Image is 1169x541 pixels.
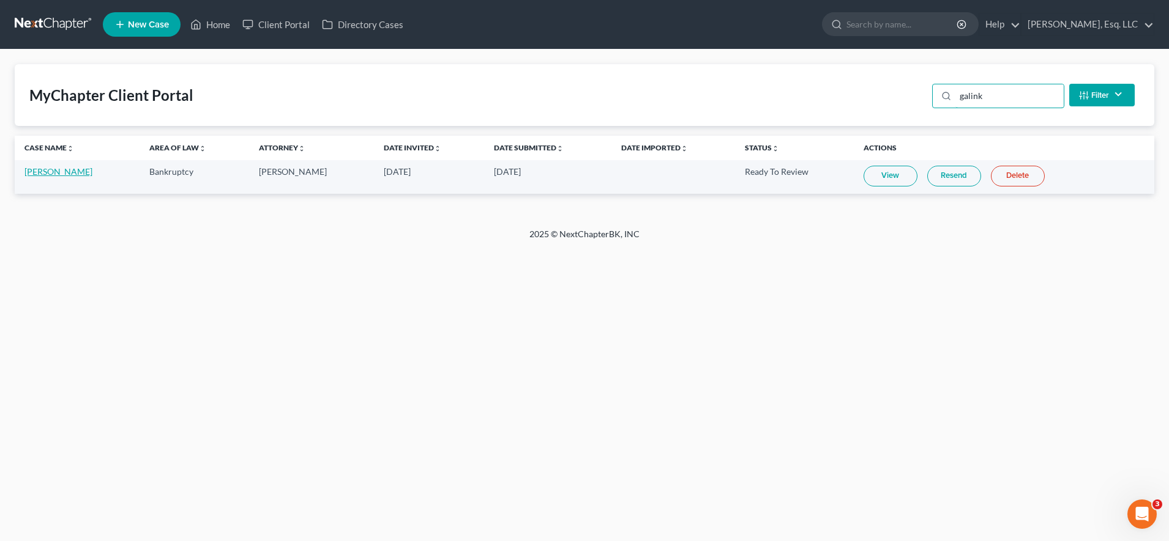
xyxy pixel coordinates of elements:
a: View [864,166,917,186]
a: Resend [927,166,981,186]
span: [DATE] [494,166,521,177]
iframe: Intercom live chat [1127,499,1157,529]
i: unfold_more [556,145,564,152]
a: [PERSON_NAME] [24,166,92,177]
div: 2025 © NextChapterBK, INC [236,228,933,250]
a: Client Portal [236,13,316,35]
div: MyChapter Client Portal [29,86,193,105]
i: unfold_more [772,145,779,152]
span: New Case [128,20,169,29]
input: Search... [955,84,1064,108]
td: Ready To Review [735,160,854,194]
a: Area of Lawunfold_more [149,143,206,152]
input: Search by name... [846,13,958,35]
a: Case Nameunfold_more [24,143,74,152]
a: Delete [991,166,1045,186]
i: unfold_more [199,145,206,152]
a: Date Submittedunfold_more [494,143,564,152]
button: Filter [1069,84,1135,106]
i: unfold_more [298,145,305,152]
th: Actions [854,136,1154,160]
a: Date Invitedunfold_more [384,143,441,152]
td: Bankruptcy [140,160,248,194]
a: Help [979,13,1020,35]
a: [PERSON_NAME], Esq. LLC [1021,13,1154,35]
span: 3 [1152,499,1162,509]
td: [PERSON_NAME] [249,160,374,194]
i: unfold_more [681,145,688,152]
a: Directory Cases [316,13,409,35]
i: unfold_more [434,145,441,152]
i: unfold_more [67,145,74,152]
a: Date Importedunfold_more [621,143,688,152]
a: Home [184,13,236,35]
a: Statusunfold_more [745,143,779,152]
a: Attorneyunfold_more [259,143,305,152]
span: [DATE] [384,166,411,177]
